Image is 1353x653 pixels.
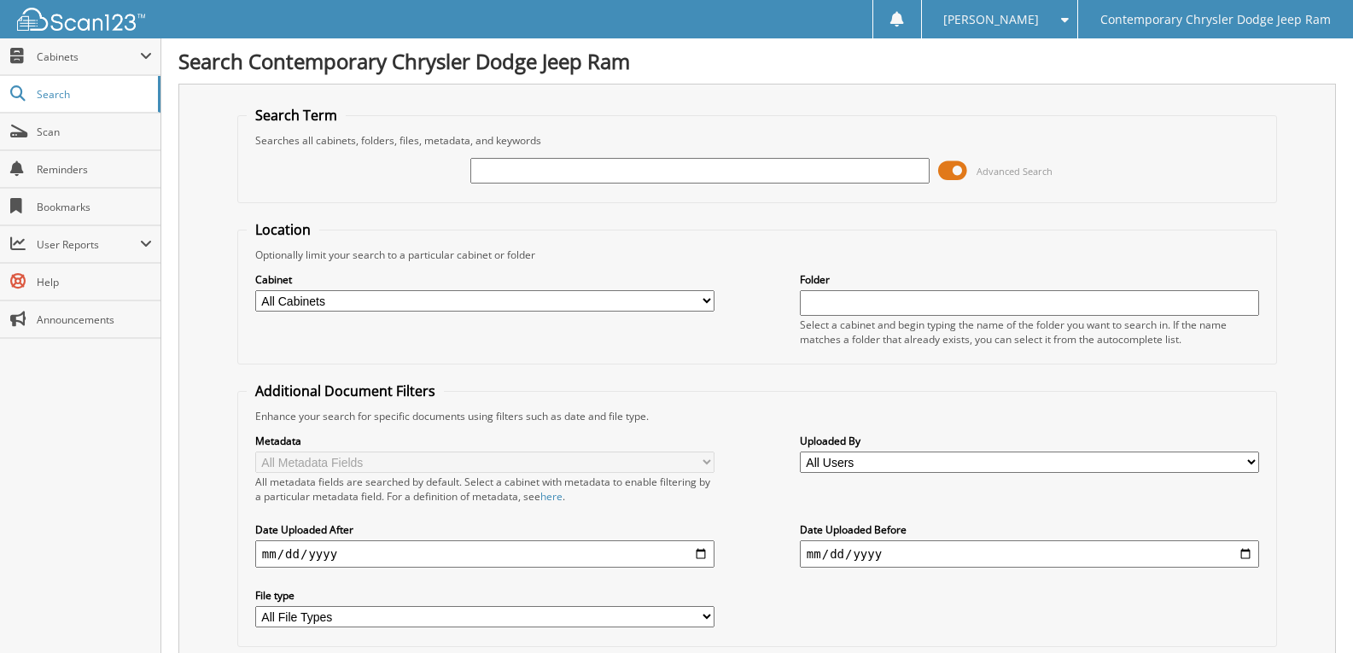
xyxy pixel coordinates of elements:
[800,540,1259,568] input: end
[37,162,152,177] span: Reminders
[247,409,1268,423] div: Enhance your search for specific documents using filters such as date and file type.
[178,47,1336,75] h1: Search Contemporary Chrysler Dodge Jeep Ram
[247,133,1268,148] div: Searches all cabinets, folders, files, metadata, and keywords
[255,272,714,287] label: Cabinet
[37,275,152,289] span: Help
[247,106,346,125] legend: Search Term
[255,475,714,504] div: All metadata fields are searched by default. Select a cabinet with metadata to enable filtering b...
[255,522,714,537] label: Date Uploaded After
[800,318,1259,347] div: Select a cabinet and begin typing the name of the folder you want to search in. If the name match...
[17,8,145,31] img: scan123-logo-white.svg
[800,522,1259,537] label: Date Uploaded Before
[800,434,1259,448] label: Uploaded By
[37,87,149,102] span: Search
[37,50,140,64] span: Cabinets
[540,489,563,504] a: here
[247,248,1268,262] div: Optionally limit your search to a particular cabinet or folder
[943,15,1039,25] span: [PERSON_NAME]
[1100,15,1331,25] span: Contemporary Chrysler Dodge Jeep Ram
[37,237,140,252] span: User Reports
[977,165,1053,178] span: Advanced Search
[37,312,152,327] span: Announcements
[247,220,319,239] legend: Location
[255,540,714,568] input: start
[247,382,444,400] legend: Additional Document Filters
[255,588,714,603] label: File type
[37,125,152,139] span: Scan
[255,434,714,448] label: Metadata
[800,272,1259,287] label: Folder
[37,200,152,214] span: Bookmarks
